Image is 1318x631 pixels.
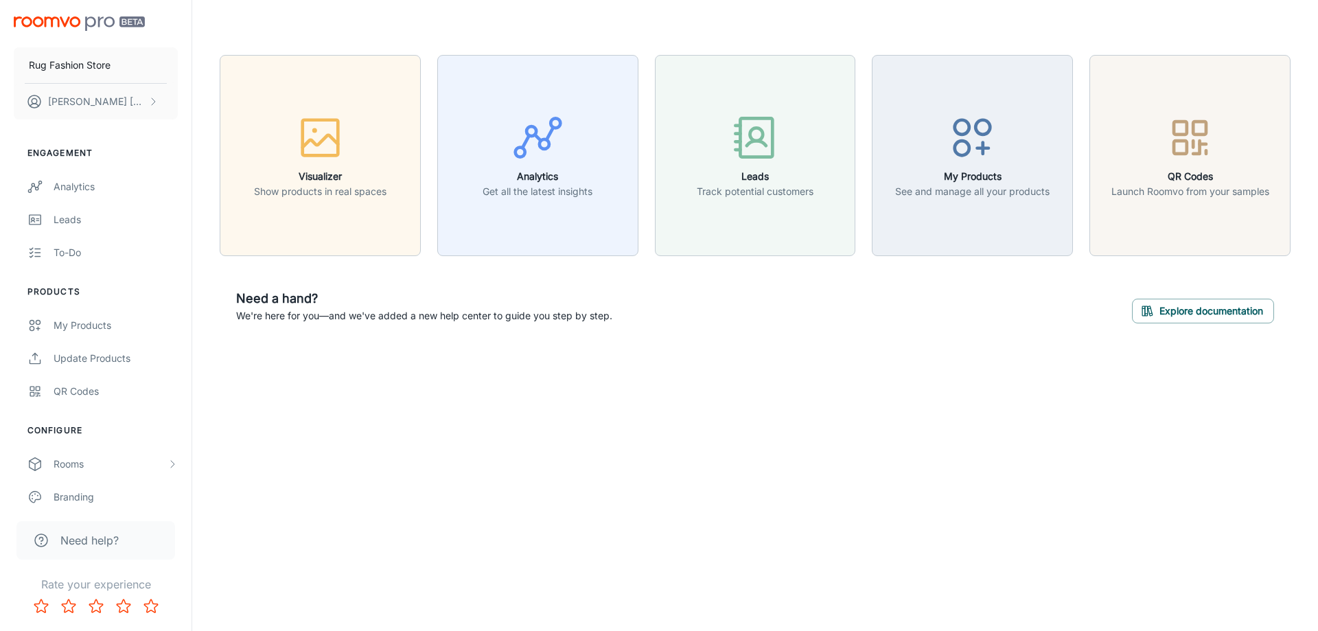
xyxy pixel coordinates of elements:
a: Explore documentation [1132,303,1274,317]
button: Rug Fashion Store [14,47,178,83]
h6: My Products [895,169,1050,184]
h6: Need a hand? [236,289,612,308]
div: Update Products [54,351,178,366]
a: QR CodesLaunch Roomvo from your samples [1089,148,1291,161]
img: Roomvo PRO Beta [14,16,145,31]
h6: Leads [697,169,813,184]
a: LeadsTrack potential customers [655,148,856,161]
p: Show products in real spaces [254,184,386,199]
h6: Analytics [483,169,592,184]
h6: Visualizer [254,169,386,184]
div: QR Codes [54,384,178,399]
button: AnalyticsGet all the latest insights [437,55,638,256]
button: [PERSON_NAME] [DEMOGRAPHIC_DATA] [14,84,178,119]
h6: QR Codes [1111,169,1269,184]
p: See and manage all your products [895,184,1050,199]
a: AnalyticsGet all the latest insights [437,148,638,161]
p: [PERSON_NAME] [DEMOGRAPHIC_DATA] [48,94,145,109]
div: To-do [54,245,178,260]
button: Explore documentation [1132,299,1274,323]
p: Get all the latest insights [483,184,592,199]
button: QR CodesLaunch Roomvo from your samples [1089,55,1291,256]
button: LeadsTrack potential customers [655,55,856,256]
p: We're here for you—and we've added a new help center to guide you step by step. [236,308,612,323]
a: My ProductsSee and manage all your products [872,148,1073,161]
div: Leads [54,212,178,227]
button: My ProductsSee and manage all your products [872,55,1073,256]
div: Analytics [54,179,178,194]
p: Track potential customers [697,184,813,199]
div: My Products [54,318,178,333]
p: Launch Roomvo from your samples [1111,184,1269,199]
button: VisualizerShow products in real spaces [220,55,421,256]
p: Rug Fashion Store [29,58,111,73]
